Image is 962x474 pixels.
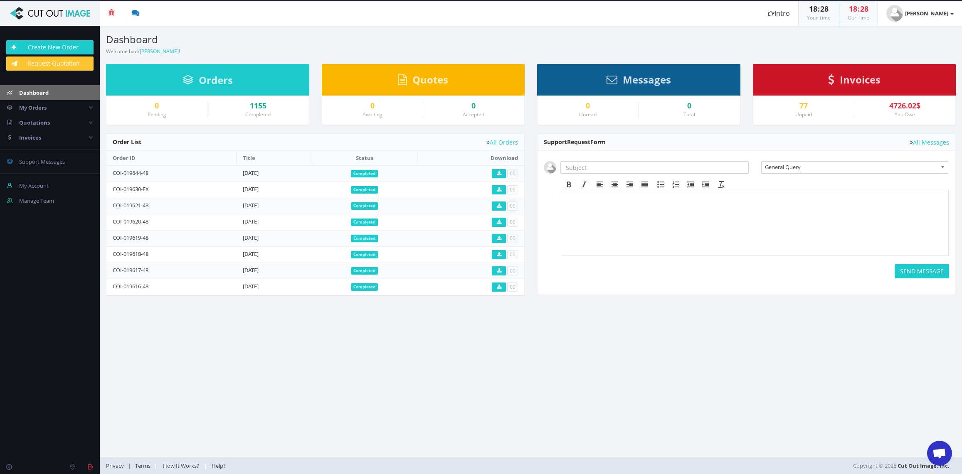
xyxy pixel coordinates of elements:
a: [DATE] [243,234,259,241]
span: Copyright © 2025, [853,462,950,470]
button: SEND MESSAGE [895,264,949,278]
span: Completed [351,186,378,194]
th: Order ID [106,151,237,165]
span: Quotes [412,73,448,86]
a: 0 [113,102,201,110]
a: Orders [183,78,233,86]
span: Messages [623,73,671,86]
span: 18 [849,4,857,14]
a: Intro [760,1,798,26]
a: [PERSON_NAME] [140,48,179,55]
a: Help? [207,462,230,469]
small: Your Time [807,14,831,21]
small: Our Time [848,14,869,21]
span: Invoices [840,73,881,86]
div: | | | [106,457,673,474]
div: Open chat [927,441,952,466]
small: Completed [245,111,271,118]
small: Welcome back ! [106,48,180,55]
a: All Messages [910,139,949,145]
a: COI-019630-FX [113,185,149,193]
a: COI-019619-48 [113,234,148,241]
a: COI-019618-48 [113,250,148,258]
span: Completed [351,170,378,177]
h3: Dashboard [106,34,525,45]
div: 0 [645,102,733,110]
div: Align left [592,179,607,190]
img: user_default.jpg [886,5,903,22]
a: 0 [544,102,632,110]
a: Quotes [398,78,448,85]
small: Total [683,111,695,118]
a: 0 [429,102,518,110]
a: Request Quotation [6,56,94,71]
span: Request [567,138,590,146]
div: Clear formatting [714,179,729,190]
span: Orders [199,73,233,87]
a: [DATE] [243,201,259,209]
span: My Account [19,182,49,189]
span: Completed [351,283,378,291]
span: 28 [820,4,829,14]
a: COI-019616-48 [113,282,148,290]
span: 28 [860,4,868,14]
span: Manage Team [19,197,54,204]
a: 1155 [214,102,302,110]
a: [DATE] [243,218,259,225]
span: Order List [113,138,141,146]
a: Terms [131,462,155,469]
div: Bullet list [653,179,668,190]
a: [DATE] [243,169,259,177]
span: General Query [765,162,937,172]
th: Title [237,151,312,165]
a: [DATE] [243,185,259,193]
a: COI-019620-48 [113,218,148,225]
div: Align center [607,179,622,190]
th: Status [312,151,417,165]
span: Completed [351,235,378,242]
iframe: Rich Text Area. Press ALT-F9 for menu. Press ALT-F10 for toolbar. Press ALT-0 for help [561,191,948,255]
span: Completed [351,267,378,275]
small: You Owe [895,111,915,118]
a: [PERSON_NAME] [878,1,962,26]
a: 77 [760,102,848,110]
span: My Orders [19,104,47,111]
a: COI-019644-48 [113,169,148,177]
a: Cut Out Image, Inc. [898,462,950,469]
span: Support Form [544,138,606,146]
a: [DATE] [243,250,259,258]
th: Download [417,151,524,165]
a: Invoices [828,78,881,85]
div: Italic [577,179,592,190]
a: Privacy [106,462,128,469]
a: COI-019621-48 [113,201,148,209]
div: Justify [637,179,652,190]
img: user_default.jpg [544,161,556,174]
div: Bold [562,179,577,190]
div: 4726.02$ [861,102,949,110]
img: Cut Out Image [6,7,94,20]
a: [DATE] [243,282,259,290]
a: Messages [607,78,671,85]
a: 0 [328,102,417,110]
span: Support Messages [19,158,65,165]
span: Dashboard [19,89,49,96]
small: Unpaid [795,111,812,118]
span: Completed [351,202,378,210]
span: : [857,4,860,14]
div: Align right [622,179,637,190]
div: Increase indent [698,179,713,190]
a: All Orders [486,139,518,145]
span: : [817,4,820,14]
small: Accepted [463,111,484,118]
a: Create New Order [6,40,94,54]
a: COI-019617-48 [113,266,148,274]
input: Subject [560,161,749,174]
span: Completed [351,251,378,258]
span: Quotations [19,119,50,126]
